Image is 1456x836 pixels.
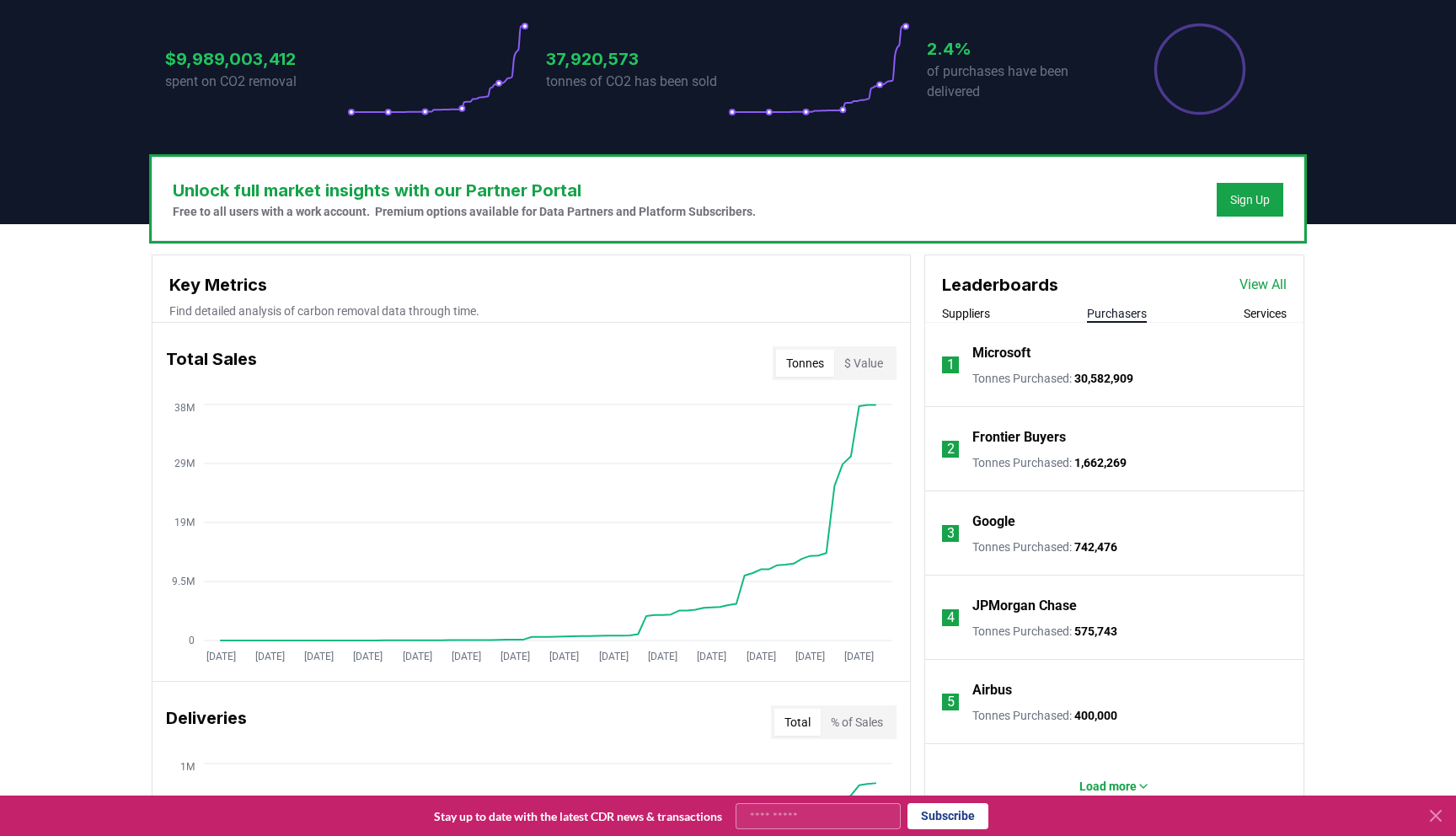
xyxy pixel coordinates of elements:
[947,608,955,628] p: 4
[972,343,1030,363] a: Microsoft
[972,454,1127,471] p: Tonnes Purchased :
[500,651,530,662] tspan: [DATE]
[173,178,756,203] h3: Unlock full market insights with our Partner Portal
[927,62,1109,102] p: of purchases have been delivered
[174,402,195,414] tspan: 38M
[1074,624,1117,638] span: 575,743
[972,539,1117,555] p: Tonnes Purchased :
[174,517,195,528] tspan: 19M
[180,761,195,773] tspan: 1M
[169,303,893,319] p: Find detailed analysis of carbon removal data through time.
[546,72,728,92] p: tonnes of CO2 has been sold
[1239,275,1287,295] a: View All
[353,651,383,662] tspan: [DATE]
[972,680,1012,700] a: Airbus
[774,709,821,736] button: Total
[546,46,728,72] h3: 37,920,573
[1066,769,1164,803] button: Load more
[972,623,1117,640] p: Tonnes Purchased :
[165,46,347,72] h3: $9,989,003,412
[942,272,1058,297] h3: Leaderboards
[1230,191,1270,208] a: Sign Up
[972,707,1117,724] p: Tonnes Purchased :
[1217,183,1283,217] button: Sign Up
[942,305,990,322] button: Suppliers
[1079,778,1137,795] p: Load more
[549,651,579,662] tspan: [DATE]
[172,576,195,587] tspan: 9.5M
[947,355,955,375] p: 1
[165,72,347,92] p: spent on CO2 removal
[1087,305,1147,322] button: Purchasers
[174,458,195,469] tspan: 29M
[1153,22,1247,116] div: Percentage of sales delivered
[1074,372,1133,385] span: 30,582,909
[947,523,955,544] p: 3
[166,705,247,739] h3: Deliveries
[648,651,677,662] tspan: [DATE]
[747,651,776,662] tspan: [DATE]
[776,350,834,377] button: Tonnes
[972,596,1077,616] a: JPMorgan Chase
[189,635,195,646] tspan: 0
[599,651,629,662] tspan: [DATE]
[947,692,955,712] p: 5
[972,427,1066,447] a: Frontier Buyers
[452,651,481,662] tspan: [DATE]
[173,203,756,220] p: Free to all users with a work account. Premium options available for Data Partners and Platform S...
[403,651,432,662] tspan: [DATE]
[1074,456,1127,469] span: 1,662,269
[972,512,1015,532] a: Google
[927,36,1109,62] h3: 2.4%
[821,709,893,736] button: % of Sales
[844,651,874,662] tspan: [DATE]
[697,651,726,662] tspan: [DATE]
[304,651,334,662] tspan: [DATE]
[1244,305,1287,322] button: Services
[206,651,236,662] tspan: [DATE]
[947,439,955,459] p: 2
[166,346,257,380] h3: Total Sales
[169,272,893,297] h3: Key Metrics
[795,651,825,662] tspan: [DATE]
[1074,709,1117,722] span: 400,000
[834,350,893,377] button: $ Value
[255,651,285,662] tspan: [DATE]
[1074,540,1117,554] span: 742,476
[972,370,1133,387] p: Tonnes Purchased :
